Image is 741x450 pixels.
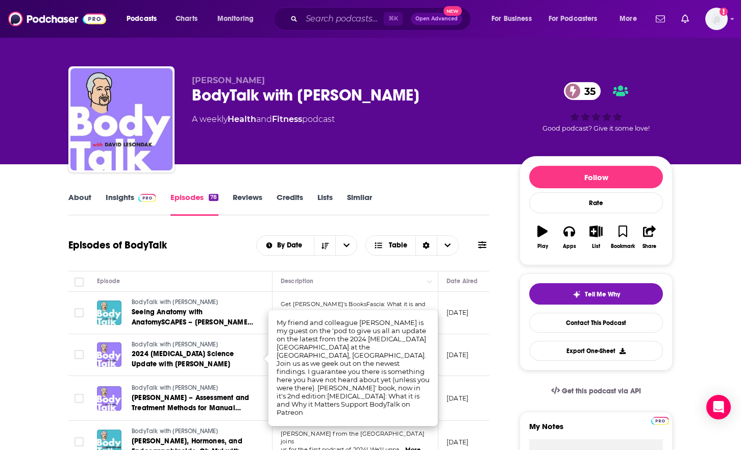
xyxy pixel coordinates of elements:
img: User Profile [705,8,728,30]
button: open menu [484,11,545,27]
a: BodyTalk with [PERSON_NAME] [132,340,254,349]
a: Similar [347,192,372,216]
a: Show notifications dropdown [652,10,669,28]
button: Follow [529,166,663,188]
div: Date Aired [447,275,478,287]
span: Monitoring [217,12,254,26]
span: For Business [491,12,532,26]
button: Sort Direction [314,236,335,255]
span: Get [PERSON_NAME]'s BooksFascia: What it is and Why it [281,301,425,316]
span: Seeing Anatomy with AnatomySCAPES – [PERSON_NAME] and [PERSON_NAME] [132,308,253,337]
h1: Episodes of BodyTalk [68,239,167,252]
span: Good podcast? Give it some love! [542,124,650,132]
span: BodyTalk with [PERSON_NAME] [132,298,218,306]
div: Rate [529,192,663,213]
span: and [256,114,272,124]
div: Play [537,243,548,249]
div: Episode [97,275,120,287]
button: Play [529,219,556,256]
p: [DATE] [447,394,468,403]
span: Toggle select row [75,437,84,446]
button: Apps [556,219,582,256]
span: [PERSON_NAME] [192,76,265,85]
button: open menu [612,11,650,27]
button: Column Actions [424,276,436,288]
button: open menu [335,236,357,255]
div: List [592,243,600,249]
span: Toggle select row [75,394,84,403]
img: tell me why sparkle [573,290,581,298]
p: [DATE] [447,351,468,359]
a: Lists [317,192,333,216]
div: Bookmark [611,243,635,249]
img: Podchaser - Follow, Share and Rate Podcasts [8,9,106,29]
span: 2024 [MEDICAL_DATA] Science Update with [PERSON_NAME] [132,349,234,368]
h2: Choose List sort [256,235,358,256]
button: open menu [119,11,170,27]
a: About [68,192,91,216]
span: Podcasts [127,12,157,26]
a: Seeing Anatomy with AnatomySCAPES – [PERSON_NAME] and [PERSON_NAME] [132,307,254,328]
div: 35Good podcast? Give it some love! [520,76,673,139]
button: Bookmark [609,219,636,256]
span: Toggle select row [75,350,84,359]
button: open menu [542,11,612,27]
span: BodyTalk with [PERSON_NAME] [132,428,218,435]
span: New [443,6,462,16]
span: My friend and colleague [PERSON_NAME] is my guest on the 'pod to give us all an update on the lat... [277,318,430,416]
span: More [620,12,637,26]
a: Get this podcast via API [543,379,649,404]
div: Share [643,243,656,249]
button: tell me why sparkleTell Me Why [529,283,663,305]
span: Toggle select row [75,308,84,317]
button: Export One-Sheet [529,341,663,361]
span: For Podcasters [549,12,598,26]
a: InsightsPodchaser Pro [106,192,156,216]
p: [DATE] [447,438,468,446]
a: Health [228,114,256,124]
a: 35 [564,82,601,100]
button: Share [636,219,663,256]
div: Description [281,275,313,287]
a: Pro website [651,415,669,425]
a: BodyTalk with [PERSON_NAME] [132,298,254,307]
button: Open AdvancedNew [411,13,462,25]
div: Open Intercom Messenger [706,395,731,419]
p: [DATE] [447,308,468,317]
input: Search podcasts, credits, & more... [302,11,384,27]
img: BodyTalk with David Lesondak [70,68,172,170]
a: Episodes78 [170,192,218,216]
img: Podchaser Pro [138,194,156,202]
div: Sort Direction [415,236,437,255]
a: Contact This Podcast [529,313,663,333]
span: ⌘ K [384,12,403,26]
a: Credits [277,192,303,216]
span: Table [389,242,407,249]
label: My Notes [529,421,663,439]
span: Tell Me Why [585,290,620,298]
button: Show profile menu [705,8,728,30]
span: By Date [277,242,306,249]
div: A weekly podcast [192,113,335,126]
img: Podchaser Pro [651,417,669,425]
svg: Add a profile image [720,8,728,16]
button: Choose View [365,235,459,256]
div: Search podcasts, credits, & more... [283,7,481,31]
span: BodyTalk with [PERSON_NAME] [132,341,218,348]
span: [PERSON_NAME] – Assessment and Treatment Methods for Manual Therapists [132,393,249,422]
button: List [583,219,609,256]
a: Reviews [233,192,262,216]
div: Apps [563,243,576,249]
span: Charts [176,12,197,26]
a: Fitness [272,114,302,124]
span: BodyTalk with [PERSON_NAME] [132,384,218,391]
a: BodyTalk with [PERSON_NAME] [132,427,254,436]
span: [PERSON_NAME] from the [GEOGRAPHIC_DATA] joins [281,430,425,445]
button: open menu [257,242,314,249]
a: [PERSON_NAME] – Assessment and Treatment Methods for Manual Therapists [132,393,254,413]
span: 35 [574,82,601,100]
span: Open Advanced [415,16,458,21]
a: Charts [169,11,204,27]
